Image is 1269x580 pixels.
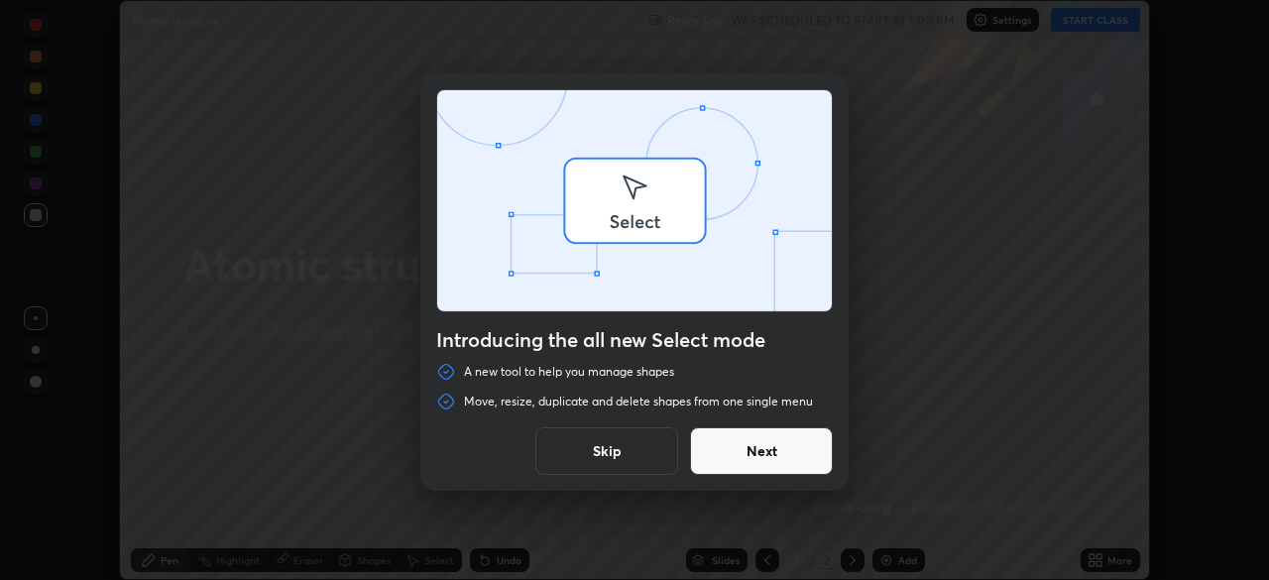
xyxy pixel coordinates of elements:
[535,427,678,475] button: Skip
[437,90,832,315] div: animation
[464,394,813,409] p: Move, resize, duplicate and delete shapes from one single menu
[464,364,674,380] p: A new tool to help you manage shapes
[690,427,833,475] button: Next
[436,328,833,352] h4: Introducing the all new Select mode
